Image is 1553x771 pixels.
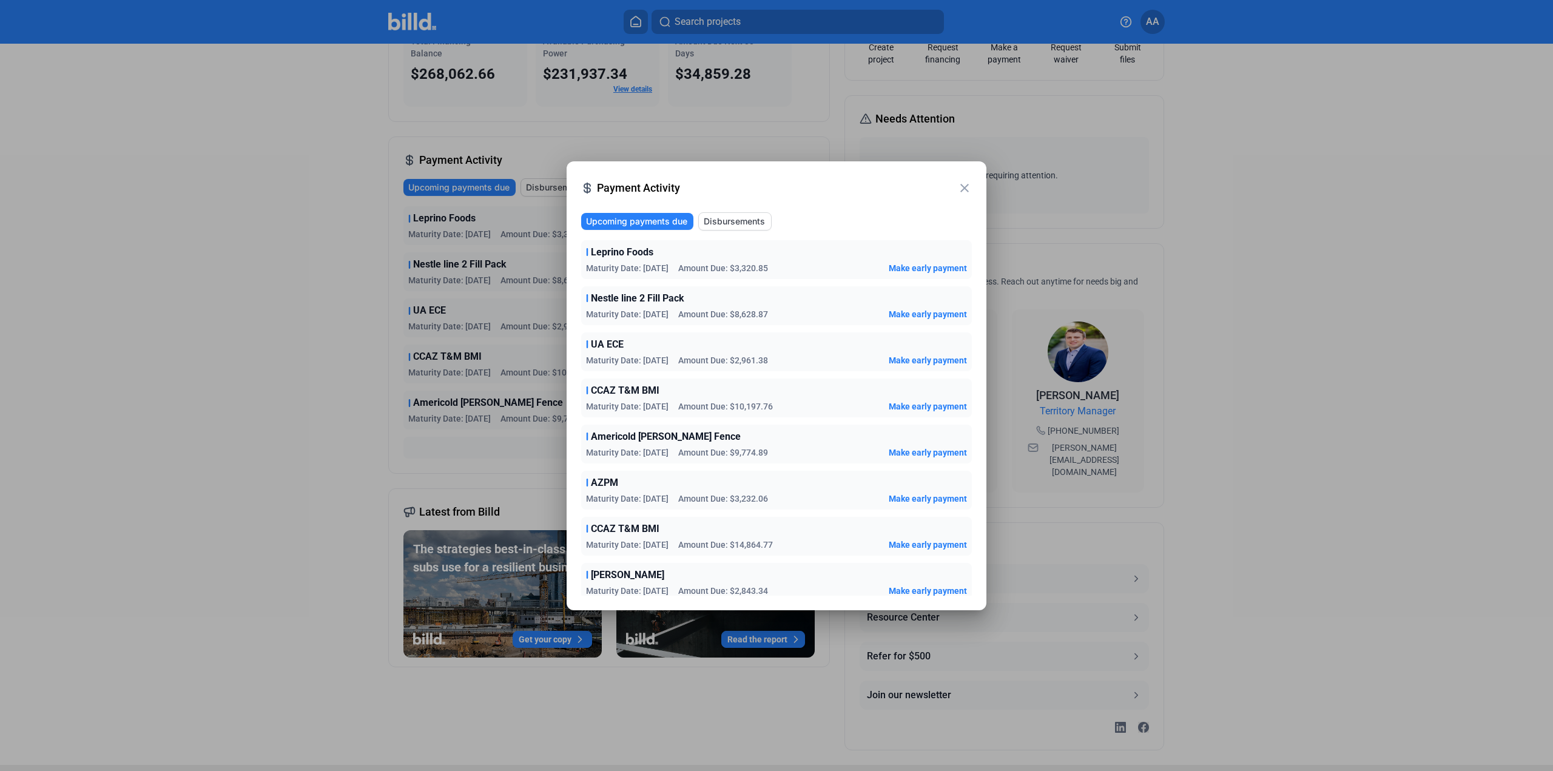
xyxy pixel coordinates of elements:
[591,522,659,536] span: CCAZ T&M BMI
[698,212,772,231] button: Disbursements
[889,262,967,274] button: Make early payment
[586,446,669,459] span: Maturity Date: [DATE]
[889,446,967,459] button: Make early payment
[678,585,768,597] span: Amount Due: $2,843.34
[678,539,773,551] span: Amount Due: $14,864.77
[586,493,669,505] span: Maturity Date: [DATE]
[586,539,669,551] span: Maturity Date: [DATE]
[586,215,687,227] span: Upcoming payments due
[586,308,669,320] span: Maturity Date: [DATE]
[597,180,957,197] span: Payment Activity
[586,354,669,366] span: Maturity Date: [DATE]
[889,354,967,366] button: Make early payment
[889,308,967,320] button: Make early payment
[678,262,768,274] span: Amount Due: $3,320.85
[889,493,967,505] button: Make early payment
[678,354,768,366] span: Amount Due: $2,961.38
[678,400,773,412] span: Amount Due: $10,197.76
[678,308,768,320] span: Amount Due: $8,628.87
[889,539,967,551] button: Make early payment
[581,213,693,230] button: Upcoming payments due
[704,215,765,227] span: Disbursements
[586,262,669,274] span: Maturity Date: [DATE]
[591,337,624,352] span: UA ECE
[889,585,967,597] button: Make early payment
[591,476,618,490] span: AZPM
[591,429,741,444] span: Americold [PERSON_NAME] Fence
[889,400,967,412] button: Make early payment
[591,245,653,260] span: Leprino Foods
[678,446,768,459] span: Amount Due: $9,774.89
[591,568,664,582] span: [PERSON_NAME]
[678,493,768,505] span: Amount Due: $3,232.06
[957,181,972,195] mat-icon: close
[591,291,684,306] span: Nestle line 2 Fill Pack
[586,400,669,412] span: Maturity Date: [DATE]
[586,585,669,597] span: Maturity Date: [DATE]
[591,383,659,398] span: CCAZ T&M BMI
